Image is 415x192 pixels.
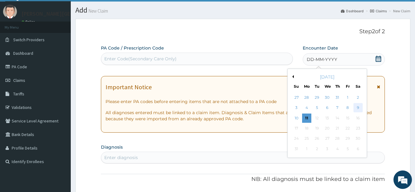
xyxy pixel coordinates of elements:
[302,93,311,102] div: Choose Monday, July 28th, 2025
[87,9,108,13] small: New Claim
[101,45,164,51] label: PA Code / Prescription Code
[292,144,301,154] div: Not available Sunday, August 31st, 2025
[333,103,342,113] div: Choose Thursday, August 7th, 2025
[3,5,17,18] img: User Image
[290,74,364,80] div: [DATE]
[370,8,387,14] a: Claims
[101,175,385,183] p: NB: All diagnosis must be linked to a claim item
[343,114,352,123] div: Not available Friday, August 15th, 2025
[75,6,410,14] h1: Add
[343,134,352,143] div: Not available Friday, August 29th, 2025
[291,75,294,78] button: Previous Month
[343,93,352,102] div: Choose Friday, August 1st, 2025
[353,114,362,123] div: Not available Saturday, August 16th, 2025
[106,84,152,90] h1: Important Notice
[312,134,321,143] div: Not available Tuesday, August 26th, 2025
[13,37,45,42] span: Switch Providers
[333,134,342,143] div: Not available Thursday, August 28th, 2025
[353,103,362,113] div: Choose Saturday, August 9th, 2025
[333,114,342,123] div: Not available Thursday, August 14th, 2025
[36,57,85,119] span: We're online!
[294,84,299,89] div: Su
[322,114,332,123] div: Not available Wednesday, August 13th, 2025
[341,8,364,14] a: Dashboard
[104,154,138,161] div: Enter diagnosis
[307,56,337,62] span: DD-MM-YYYY
[106,98,381,105] p: Please enter PA codes before entering items that are not attached to a PA code
[101,28,385,35] p: Step 2 of 2
[312,144,321,154] div: Not available Tuesday, September 2nd, 2025
[312,124,321,133] div: Not available Tuesday, August 19th, 2025
[353,124,362,133] div: Not available Saturday, August 23rd, 2025
[292,93,301,102] div: Choose Sunday, July 27th, 2025
[387,8,410,14] li: New Claim
[292,114,301,123] div: Choose Sunday, August 10th, 2025
[333,144,342,154] div: Not available Thursday, September 4th, 2025
[304,84,309,89] div: Mo
[13,50,33,56] span: Dashboard
[302,124,311,133] div: Not available Monday, August 18th, 2025
[343,144,352,154] div: Not available Friday, September 5th, 2025
[3,127,117,149] textarea: Type your message and hit 'Enter'
[302,144,311,154] div: Not available Monday, September 1st, 2025
[13,91,24,97] span: Tariffs
[312,103,321,113] div: Choose Tuesday, August 5th, 2025
[322,144,332,154] div: Not available Wednesday, September 3rd, 2025
[333,124,342,133] div: Not available Thursday, August 21st, 2025
[22,11,113,17] p: [PERSON_NAME][GEOGRAPHIC_DATA]
[22,20,36,24] a: Online
[11,31,25,46] img: d_794563401_company_1708531726252_794563401
[355,84,361,89] div: Sa
[312,93,321,102] div: Choose Tuesday, July 29th, 2025
[353,134,362,143] div: Not available Saturday, August 30th, 2025
[302,134,311,143] div: Not available Monday, August 25th, 2025
[106,110,381,122] p: All diagnoses entered must be linked to a claim item. Diagnosis & Claim Items that are visible bu...
[335,84,340,89] div: Th
[343,124,352,133] div: Not available Friday, August 22nd, 2025
[292,124,301,133] div: Not available Sunday, August 17th, 2025
[32,34,103,42] div: Chat with us now
[302,114,311,123] div: Choose Monday, August 11th, 2025
[322,103,332,113] div: Choose Wednesday, August 6th, 2025
[104,56,177,62] div: Enter Code(Secondary Care Only)
[353,144,362,154] div: Not available Saturday, September 6th, 2025
[101,3,116,18] div: Minimize live chat window
[101,144,123,150] label: Diagnosis
[13,78,25,83] span: Claims
[292,103,301,113] div: Choose Sunday, August 3rd, 2025
[312,114,321,123] div: Not available Tuesday, August 12th, 2025
[292,134,301,143] div: Not available Sunday, August 24th, 2025
[322,93,332,102] div: Choose Wednesday, July 30th, 2025
[303,45,338,51] label: Encounter Date
[314,84,319,89] div: Tu
[322,134,332,143] div: Not available Wednesday, August 27th, 2025
[333,93,342,102] div: Choose Thursday, July 31st, 2025
[322,124,332,133] div: Not available Wednesday, August 20th, 2025
[291,93,363,154] div: month 2025-08
[345,84,350,89] div: Fr
[343,103,352,113] div: Choose Friday, August 8th, 2025
[302,103,311,113] div: Choose Monday, August 4th, 2025
[325,84,330,89] div: We
[353,93,362,102] div: Choose Saturday, August 2nd, 2025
